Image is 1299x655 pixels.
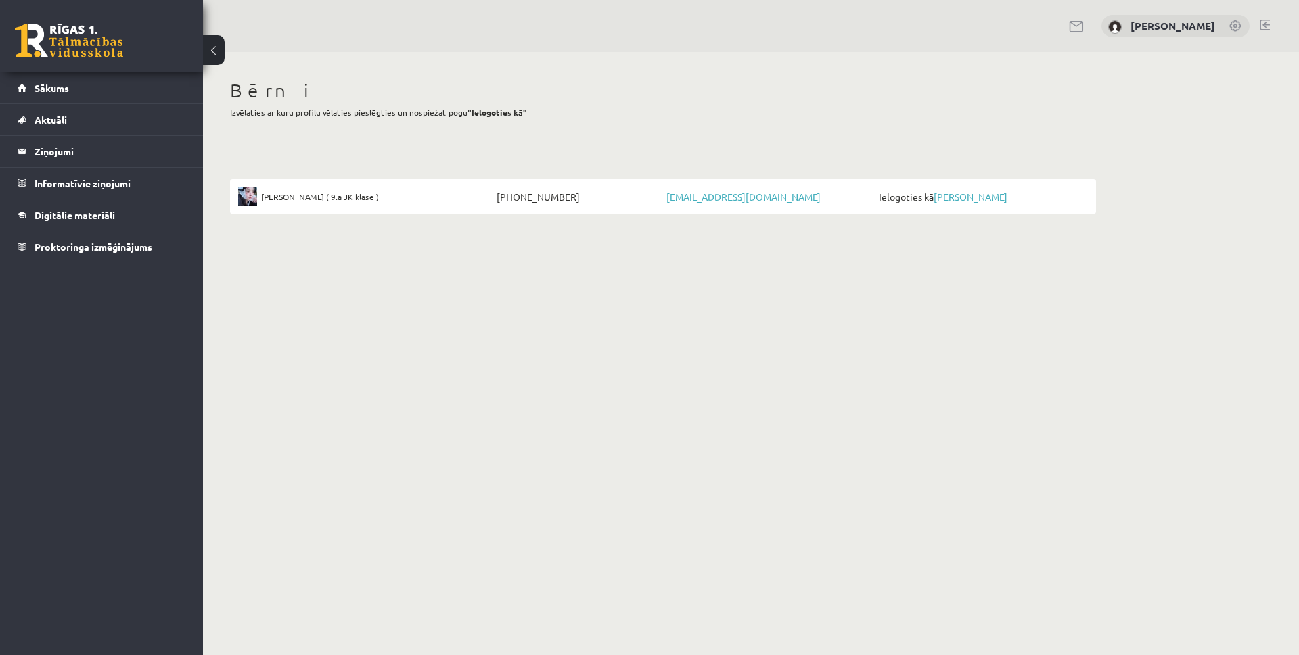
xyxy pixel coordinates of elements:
span: Digitālie materiāli [35,209,115,221]
a: [PERSON_NAME] [1131,19,1215,32]
a: Ziņojumi [18,136,186,167]
a: Proktoringa izmēģinājums [18,231,186,262]
a: Aktuāli [18,104,186,135]
span: [PERSON_NAME] ( 9.a JK klase ) [261,187,379,206]
img: Viktorija Iļjina [238,187,257,206]
span: Sākums [35,82,69,94]
a: Sākums [18,72,186,103]
b: "Ielogoties kā" [468,107,527,118]
span: Ielogoties kā [875,187,1088,206]
a: Digitālie materiāli [18,199,186,231]
legend: Ziņojumi [35,136,186,167]
a: Informatīvie ziņojumi [18,168,186,199]
a: [PERSON_NAME] [934,191,1007,203]
a: Rīgas 1. Tālmācības vidusskola [15,24,123,57]
legend: Informatīvie ziņojumi [35,168,186,199]
span: [PHONE_NUMBER] [493,187,663,206]
h1: Bērni [230,79,1096,102]
span: Aktuāli [35,114,67,126]
span: Proktoringa izmēģinājums [35,241,152,253]
p: Izvēlaties ar kuru profilu vēlaties pieslēgties un nospiežat pogu [230,106,1096,118]
a: [EMAIL_ADDRESS][DOMAIN_NAME] [666,191,821,203]
img: Viktors Iļjins [1108,20,1122,34]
